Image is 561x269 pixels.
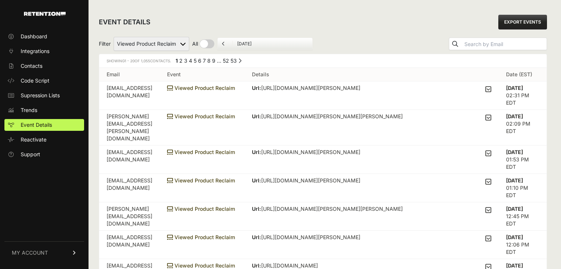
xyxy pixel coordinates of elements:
td: [EMAIL_ADDRESS][DOMAIN_NAME] [99,231,160,259]
div: Pagination [174,57,242,66]
input: Search by Email [463,39,547,49]
select: Filter [114,37,189,51]
span: Trends [21,106,37,114]
span: … [217,57,221,64]
th: Date (EST) [499,68,547,81]
a: Page 5 [194,57,197,64]
a: Page 53 [231,57,237,64]
td: [EMAIL_ADDRESS][DOMAIN_NAME] [99,146,160,174]
span: MY ACCOUNT [12,249,48,256]
a: EXPORT EVENTS [498,15,547,29]
span: Filter [99,40,111,48]
p: [URL][DOMAIN_NAME][PERSON_NAME] [252,84,381,92]
img: Retention.com [24,12,66,16]
th: Event [160,68,245,81]
a: Page 2 [179,57,183,64]
strong: Url: [252,85,261,91]
a: Code Script [4,75,84,87]
p: [URL][DOMAIN_NAME][PERSON_NAME][PERSON_NAME] [252,205,420,213]
span: Viewed Product Reclaim [167,234,235,240]
p: [URL][DOMAIN_NAME][PERSON_NAME] [252,177,479,184]
td: 12:06 PM EDT [499,231,547,259]
a: Page 4 [189,57,192,64]
div: Showing of [107,57,171,64]
td: [EMAIL_ADDRESS][DOMAIN_NAME] [99,81,160,110]
span: Viewed Product Reclaim [167,206,235,212]
a: Supression Lists [4,90,84,101]
strong: Url: [252,149,261,155]
a: Page 6 [198,57,201,64]
td: [PERSON_NAME][EMAIL_ADDRESS][DOMAIN_NAME] [99,202,160,231]
a: Page 7 [203,57,206,64]
span: Viewed Product Reclaim [167,262,235,269]
th: Details [245,68,499,81]
td: 01:10 PM EDT [499,174,547,202]
strong: [DATE] [506,234,523,240]
td: 01:53 PM EDT [499,146,547,174]
p: [URL][DOMAIN_NAME][PERSON_NAME] [252,234,384,241]
strong: [DATE] [506,206,523,212]
td: 12:45 PM EDT [499,202,547,231]
a: Trends [4,104,84,116]
span: 1,055 [141,59,150,63]
span: Reactivate [21,136,46,143]
strong: Url: [252,177,261,184]
a: Page 8 [207,57,211,64]
a: Dashboard [4,31,84,42]
a: Support [4,149,84,160]
strong: Url: [252,234,261,240]
td: [EMAIL_ADDRESS][DOMAIN_NAME] [99,174,160,202]
strong: [DATE] [506,85,523,91]
span: Supression Lists [21,92,60,99]
span: Contacts. [140,59,171,63]
strong: [DATE] [506,149,523,155]
span: Contacts [21,62,42,70]
h2: EVENT DETAILS [99,17,150,27]
p: [URL][DOMAIN_NAME][PERSON_NAME] [252,149,405,156]
span: Support [21,151,40,158]
th: Email [99,68,160,81]
span: Event Details [21,121,52,129]
strong: [DATE] [506,113,523,119]
a: Page 52 [223,57,229,64]
a: Page 3 [184,57,187,64]
p: [URL][DOMAIN_NAME][PERSON_NAME][PERSON_NAME] [252,113,421,120]
td: 02:31 PM EDT [499,81,547,110]
a: Reactivate [4,134,84,146]
a: Integrations [4,45,84,57]
em: Page 1 [176,57,178,64]
strong: [DATE] [506,262,523,269]
strong: Url: [252,113,261,119]
a: MY ACCOUNT [4,241,84,264]
span: Dashboard [21,33,47,40]
span: 1 - 20 [125,59,135,63]
strong: Url: [252,206,261,212]
span: Viewed Product Reclaim [167,177,235,184]
strong: [DATE] [506,177,523,184]
span: Viewed Product Reclaim [167,85,235,91]
span: Code Script [21,77,49,84]
td: 02:09 PM EDT [499,110,547,146]
a: Contacts [4,60,84,72]
a: Event Details [4,119,84,131]
td: [PERSON_NAME][EMAIL_ADDRESS][PERSON_NAME][DOMAIN_NAME] [99,110,160,146]
strong: Url: [252,262,261,269]
a: Page 9 [212,57,215,64]
span: Viewed Product Reclaim [167,113,235,119]
span: Viewed Product Reclaim [167,149,235,155]
span: Integrations [21,48,49,55]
